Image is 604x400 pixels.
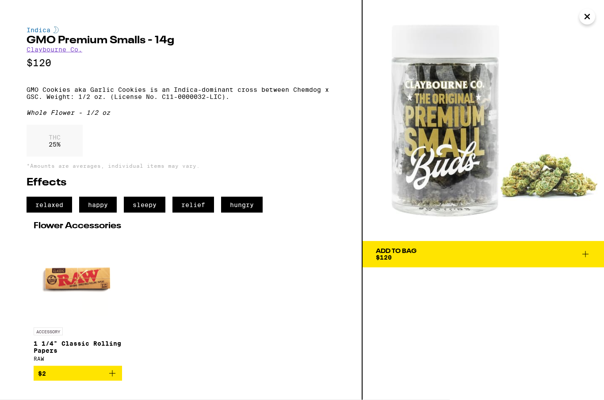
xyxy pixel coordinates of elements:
[34,222,328,230] h2: Flower Accessories
[363,241,604,268] button: Add To Bag$120
[221,197,263,213] span: hungry
[27,109,335,116] div: Whole Flower - 1/2 oz
[79,197,117,213] span: happy
[27,86,335,100] p: GMO Cookies aka Garlic Cookies is an Indica-dominant cross between Chemdog x GSC. Weight: 1/2 oz....
[172,197,214,213] span: relief
[54,26,59,34] img: indicaColor.svg
[27,46,82,53] a: Claybourne Co.
[376,254,392,261] span: $120
[34,328,63,336] p: ACCESSORY
[49,134,61,141] p: THC
[27,35,335,46] h2: GMO Premium Smalls - 14g
[34,235,122,323] img: RAW - 1 1/4" Classic Rolling Papers
[34,366,122,381] button: Add to bag
[27,57,335,68] p: $120
[579,9,595,25] button: Close
[38,370,46,377] span: $2
[27,125,83,157] div: 25 %
[34,340,122,354] p: 1 1/4" Classic Rolling Papers
[27,26,335,34] div: Indica
[34,356,122,362] div: RAW
[27,163,335,169] p: *Amounts are averages, individual items may vary.
[124,197,165,213] span: sleepy
[34,235,122,366] a: Open page for 1 1/4" Classic Rolling Papers from RAW
[376,248,417,254] div: Add To Bag
[27,177,335,188] h2: Effects
[27,197,72,213] span: relaxed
